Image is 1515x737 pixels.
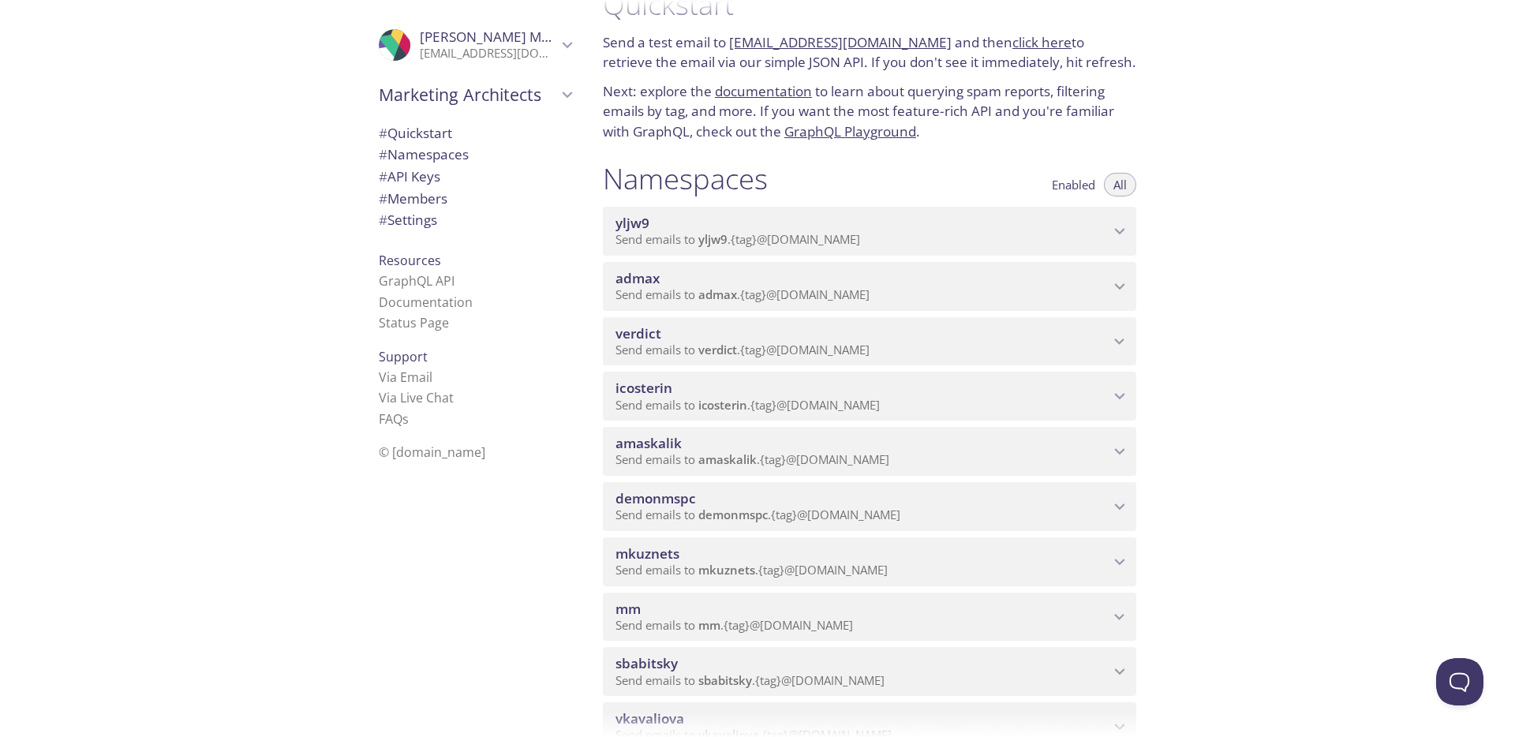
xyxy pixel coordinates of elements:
[615,269,660,287] span: admax
[615,507,900,522] span: Send emails to . {tag} @[DOMAIN_NAME]
[603,372,1136,421] div: icosterin namespace
[366,74,584,115] div: Marketing Architects
[603,593,1136,642] div: mm namespace
[379,189,447,208] span: Members
[698,342,737,357] span: verdict
[366,209,584,231] div: Team Settings
[366,166,584,188] div: API Keys
[603,317,1136,366] div: verdict namespace
[603,32,1136,73] p: Send a test email to and then to retrieve the email via our simple JSON API. If you don't see it ...
[1104,173,1136,196] button: All
[379,294,473,311] a: Documentation
[1042,173,1105,196] button: Enabled
[603,207,1136,256] div: yljw9 namespace
[379,410,409,428] a: FAQ
[615,379,672,397] span: icosterin
[379,189,387,208] span: #
[1012,33,1072,51] a: click here
[402,410,409,428] span: s
[603,262,1136,311] div: admax namespace
[379,145,469,163] span: Namespaces
[379,145,387,163] span: #
[698,507,768,522] span: demonmspc
[698,231,728,247] span: yljw9
[603,161,768,196] h1: Namespaces
[366,144,584,166] div: Namespaces
[698,617,720,633] span: mm
[784,122,916,140] a: GraphQL Playground
[379,167,387,185] span: #
[615,324,661,342] span: verdict
[379,252,441,269] span: Resources
[615,231,860,247] span: Send emails to . {tag} @[DOMAIN_NAME]
[379,211,437,229] span: Settings
[379,314,449,331] a: Status Page
[615,489,696,507] span: demonmspc
[366,122,584,144] div: Quickstart
[379,443,485,461] span: © [DOMAIN_NAME]
[420,28,584,46] span: [PERSON_NAME] Maskalik
[603,537,1136,586] div: mkuznets namespace
[698,397,747,413] span: icosterin
[615,286,870,302] span: Send emails to . {tag} @[DOMAIN_NAME]
[366,188,584,210] div: Members
[603,647,1136,696] div: sbabitsky namespace
[379,84,557,106] span: Marketing Architects
[603,81,1136,142] p: Next: explore the to learn about querying spam reports, filtering emails by tag, and more. If you...
[420,46,557,62] p: [EMAIL_ADDRESS][DOMAIN_NAME]
[603,482,1136,531] div: demonmspc namespace
[615,654,678,672] span: sbabitsky
[603,427,1136,476] div: amaskalik namespace
[615,544,679,563] span: mkuznets
[615,600,641,618] span: mm
[379,124,387,142] span: #
[379,348,428,365] span: Support
[379,167,440,185] span: API Keys
[615,451,889,467] span: Send emails to . {tag} @[DOMAIN_NAME]
[698,562,755,578] span: mkuznets
[366,19,584,71] div: Anton Maskalik
[615,397,880,413] span: Send emails to . {tag} @[DOMAIN_NAME]
[698,672,752,688] span: sbabitsky
[698,286,737,302] span: admax
[615,214,649,232] span: yljw9
[379,211,387,229] span: #
[615,562,888,578] span: Send emails to . {tag} @[DOMAIN_NAME]
[379,389,454,406] a: Via Live Chat
[615,342,870,357] span: Send emails to . {tag} @[DOMAIN_NAME]
[729,33,952,51] a: [EMAIL_ADDRESS][DOMAIN_NAME]
[615,617,853,633] span: Send emails to . {tag} @[DOMAIN_NAME]
[615,434,682,452] span: amaskalik
[379,368,432,386] a: Via Email
[1436,658,1483,705] iframe: Help Scout Beacon - Open
[379,272,454,290] a: GraphQL API
[715,82,812,100] a: documentation
[698,451,757,467] span: amaskalik
[379,124,452,142] span: Quickstart
[615,672,885,688] span: Send emails to . {tag} @[DOMAIN_NAME]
